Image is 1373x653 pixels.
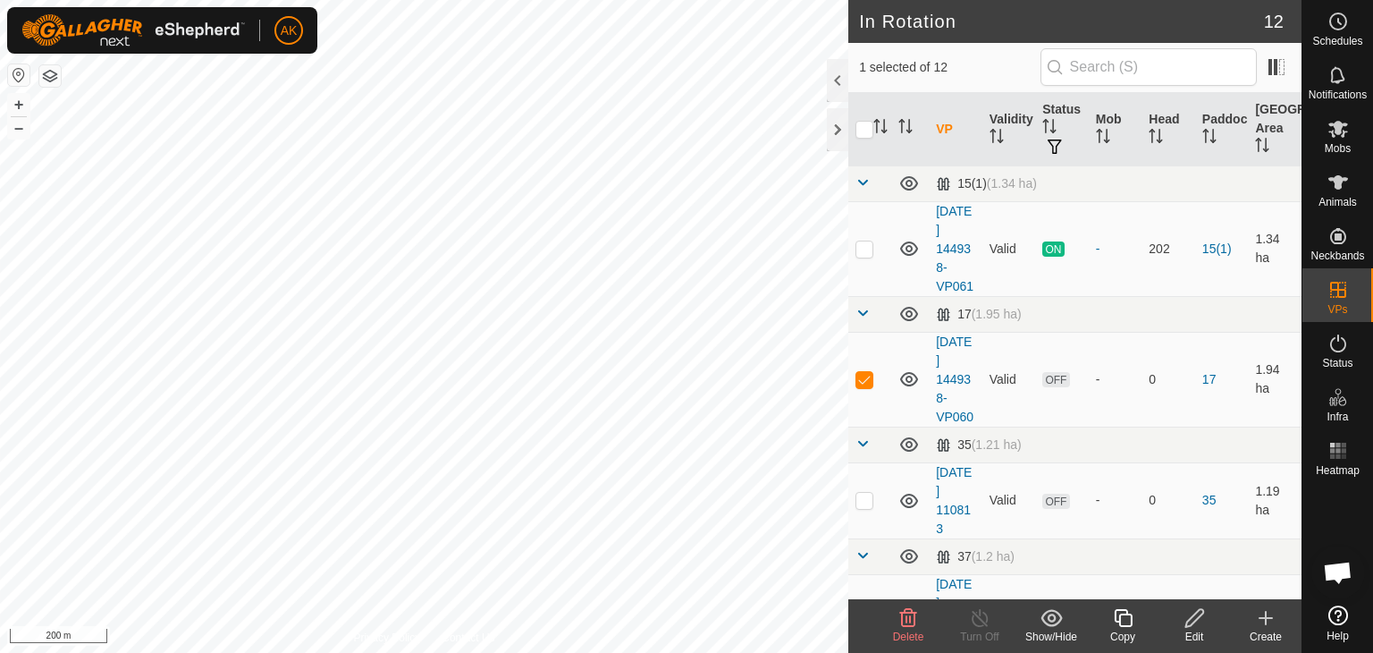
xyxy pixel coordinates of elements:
div: Open chat [1311,546,1365,599]
img: Gallagher Logo [21,14,245,47]
span: OFF [1042,494,1069,509]
div: Show/Hide [1015,629,1087,645]
p-sorticon: Activate to sort [990,131,1004,146]
th: Head [1141,93,1195,166]
td: 0 [1141,462,1195,539]
span: AK [281,21,298,40]
button: Reset Map [8,64,29,86]
span: Mobs [1325,143,1351,154]
p-sorticon: Activate to sort [1042,122,1057,136]
span: VPs [1327,304,1347,315]
a: 35 [1202,493,1217,507]
a: 15(1) [1202,242,1232,256]
a: 17 [1202,372,1217,386]
div: 37 [936,549,1015,564]
span: (1.21 ha) [972,437,1022,452]
p-sorticon: Activate to sort [1096,131,1110,146]
a: [DATE] 144938-VP061 [936,204,973,293]
div: Edit [1158,629,1230,645]
th: Status [1035,93,1089,166]
div: - [1096,370,1135,389]
div: - [1096,240,1135,259]
a: Help [1302,598,1373,649]
th: Validity [982,93,1036,166]
td: 1.19 ha [1248,462,1301,539]
span: OFF [1042,372,1069,387]
div: - [1096,491,1135,510]
div: Create [1230,629,1301,645]
p-sorticon: Activate to sort [1149,131,1163,146]
th: VP [929,93,982,166]
div: 15(1) [936,176,1037,191]
div: Copy [1087,629,1158,645]
div: Turn Off [944,629,1015,645]
td: 1.34 ha [1248,201,1301,296]
span: Infra [1327,411,1348,422]
th: [GEOGRAPHIC_DATA] Area [1248,93,1301,166]
td: Valid [982,201,1036,296]
input: Search (S) [1040,48,1257,86]
td: 1.94 ha [1248,332,1301,427]
span: Delete [893,631,924,643]
button: – [8,117,29,139]
span: Heatmap [1316,465,1360,476]
span: Status [1322,358,1352,369]
span: (1.34 ha) [987,176,1037,191]
span: (1.95 ha) [972,307,1022,321]
p-sorticon: Activate to sort [1255,140,1269,155]
span: ON [1042,242,1064,257]
p-sorticon: Activate to sort [898,122,913,136]
span: (1.2 ha) [972,549,1015,564]
th: Paddock [1195,93,1249,166]
h2: In Rotation [859,11,1264,32]
a: [DATE] 110813 [936,465,972,536]
span: Schedules [1312,36,1362,47]
span: Neckbands [1310,250,1364,261]
td: Valid [982,332,1036,427]
span: Notifications [1309,89,1367,100]
a: [DATE] 144938-VP060 [936,335,973,424]
div: 17 [936,307,1022,322]
span: Animals [1318,197,1357,208]
button: Map Layers [39,65,61,87]
p-sorticon: Activate to sort [873,122,888,136]
a: Contact Us [442,630,494,646]
td: 202 [1141,201,1195,296]
div: 35 [936,437,1022,453]
th: Mob [1089,93,1142,166]
td: Valid [982,462,1036,539]
td: 0 [1141,332,1195,427]
a: Privacy Policy [354,630,421,646]
span: Help [1327,631,1349,641]
span: 12 [1264,8,1284,35]
button: + [8,94,29,115]
span: 1 selected of 12 [859,58,1040,77]
p-sorticon: Activate to sort [1202,131,1217,146]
